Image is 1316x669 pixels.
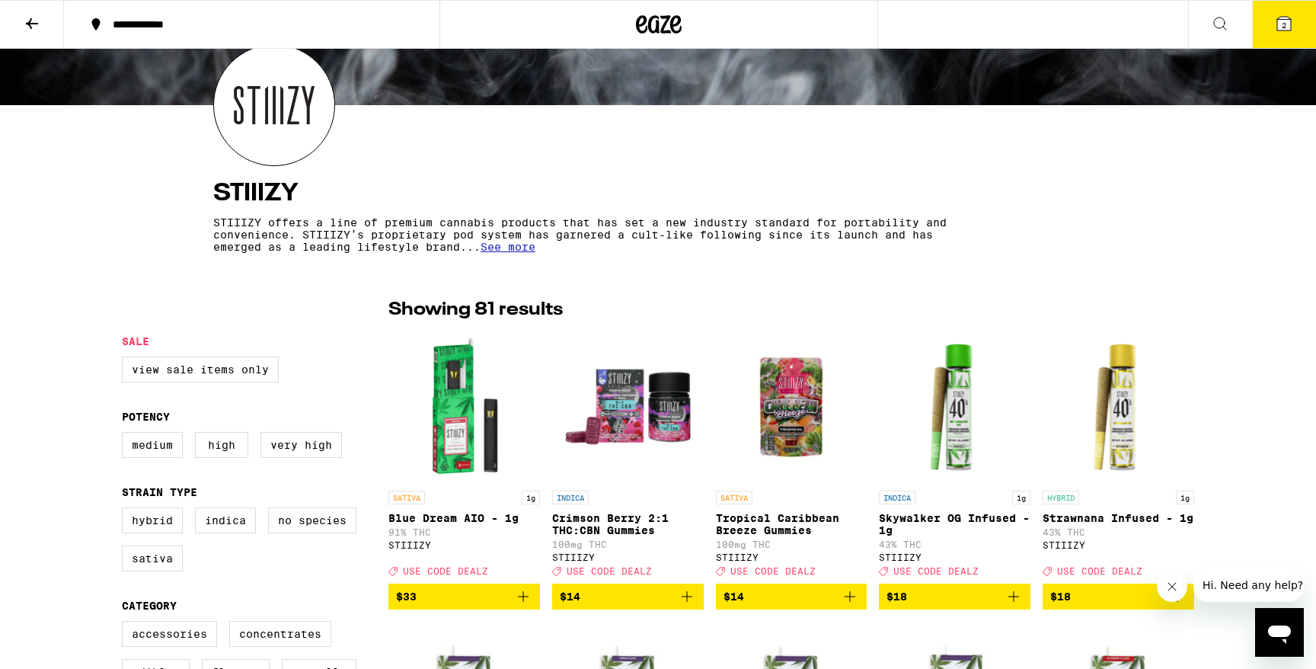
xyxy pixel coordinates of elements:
[388,540,540,550] div: STIIIZY
[1043,584,1194,610] button: Add to bag
[388,512,540,524] p: Blue Dream AIO - 1g
[1252,1,1316,48] button: 2
[122,600,177,612] legend: Category
[268,507,356,533] label: No Species
[552,584,704,610] button: Add to bag
[1043,512,1194,524] p: Strawnana Infused - 1g
[1176,491,1194,504] p: 1g
[388,331,540,584] a: Open page for Blue Dream AIO - 1g from STIIIZY
[716,552,867,562] div: STIIIZY
[716,539,867,549] p: 100mg THC
[388,584,540,610] button: Add to bag
[1012,491,1030,504] p: 1g
[879,512,1030,536] p: Skywalker OG Infused - 1g
[122,621,217,647] label: Accessories
[122,411,170,423] legend: Potency
[122,546,183,571] label: Sativa
[1043,331,1194,584] a: Open page for Strawnana Infused - 1g from STIIIZY
[388,331,540,483] img: STIIIZY - Blue Dream AIO - 1g
[122,432,183,458] label: Medium
[396,591,417,603] span: $33
[122,486,197,498] legend: Strain Type
[195,507,256,533] label: Indica
[1193,568,1304,602] iframe: Message from company
[879,552,1030,562] div: STIIIZY
[388,491,425,504] p: SATIVA
[552,331,704,584] a: Open page for Crimson Berry 2:1 THC:CBN Gummies from STIIIZY
[879,539,1030,549] p: 43% THC
[1157,571,1187,602] iframe: Close message
[1057,566,1142,576] span: USE CODE DEALZ
[1050,591,1071,603] span: $18
[886,591,907,603] span: $18
[1043,527,1194,537] p: 43% THC
[552,552,704,562] div: STIIIZY
[213,216,969,253] p: STIIIZY offers a line of premium cannabis products that has set a new industry standard for porta...
[195,432,248,458] label: High
[522,491,540,504] p: 1g
[1282,21,1286,30] span: 2
[716,491,752,504] p: SATIVA
[122,335,149,347] legend: Sale
[716,584,867,610] button: Add to bag
[122,507,183,533] label: Hybrid
[879,584,1030,610] button: Add to bag
[552,512,704,536] p: Crimson Berry 2:1 THC:CBN Gummies
[552,491,589,504] p: INDICA
[403,566,488,576] span: USE CODE DEALZ
[214,45,334,165] img: STIIIZY logo
[229,621,331,647] label: Concentrates
[879,331,1030,483] img: STIIIZY - Skywalker OG Infused - 1g
[716,331,867,584] a: Open page for Tropical Caribbean Breeze Gummies from STIIIZY
[893,566,979,576] span: USE CODE DEALZ
[1255,608,1304,657] iframe: Button to launch messaging window
[879,331,1030,584] a: Open page for Skywalker OG Infused - 1g from STIIIZY
[213,181,1103,206] h4: STIIIZY
[716,512,867,536] p: Tropical Caribbean Breeze Gummies
[723,591,744,603] span: $14
[730,566,816,576] span: USE CODE DEALZ
[1043,540,1194,550] div: STIIIZY
[260,432,342,458] label: Very High
[567,566,652,576] span: USE CODE DEALZ
[388,527,540,537] p: 91% THC
[1043,331,1194,483] img: STIIIZY - Strawnana Infused - 1g
[388,297,563,323] p: Showing 81 results
[1043,491,1079,504] p: HYBRID
[552,331,704,483] img: STIIIZY - Crimson Berry 2:1 THC:CBN Gummies
[560,591,580,603] span: $14
[552,539,704,549] p: 100mg THC
[879,491,915,504] p: INDICA
[481,241,535,253] span: See more
[122,357,279,383] label: View Sale Items Only
[716,331,867,483] img: STIIIZY - Tropical Caribbean Breeze Gummies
